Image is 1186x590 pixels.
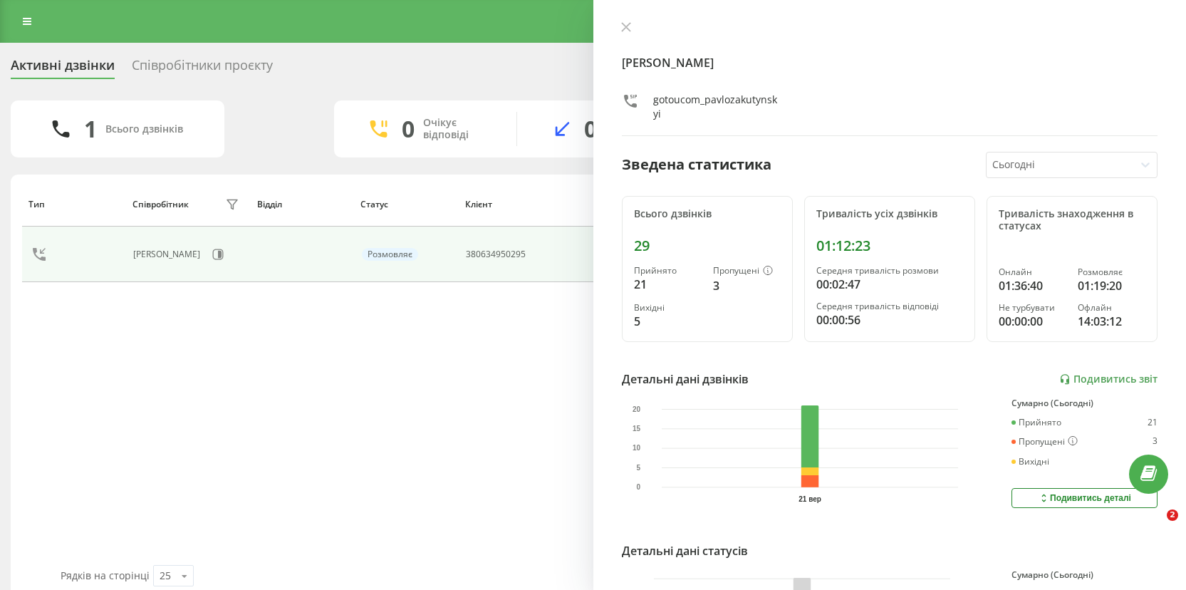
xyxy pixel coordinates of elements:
div: 00:00:00 [999,313,1066,330]
div: Прийнято [634,266,702,276]
div: Вихідні [634,303,702,313]
text: 15 [633,425,641,433]
div: 380634950295 [466,249,526,259]
div: 01:36:40 [999,277,1066,294]
div: 00:00:56 [816,311,963,328]
div: Відділ [257,200,348,209]
div: Тривалість усіх дзвінків [816,208,963,220]
div: Всього дзвінків [634,208,781,220]
div: Сумарно (Сьогодні) [1011,570,1158,580]
div: Тип [28,200,119,209]
text: 20 [633,405,641,413]
div: 14:03:12 [1078,313,1145,330]
div: Всього дзвінків [105,123,183,135]
div: 5 [634,313,702,330]
div: Сумарно (Сьогодні) [1011,398,1158,408]
span: Рядків на сторінці [61,569,150,582]
div: 3 [1153,436,1158,447]
div: Пропущені [1011,436,1078,447]
div: Статус [360,200,451,209]
iframe: Intercom live chat [1138,509,1172,544]
div: Активні дзвінки [11,58,115,80]
div: Тривалість знаходження в статусах [999,208,1145,232]
div: Середня тривалість відповіді [816,301,963,311]
div: 3 [713,277,781,294]
div: Вихідні [1011,457,1049,467]
div: [PERSON_NAME] [133,249,204,259]
text: 0 [636,484,640,492]
div: 0 [402,115,415,143]
h4: [PERSON_NAME] [622,54,1158,71]
div: 01:19:20 [1078,277,1145,294]
span: 2 [1167,509,1178,521]
text: 5 [636,464,640,472]
div: 1 [84,115,97,143]
button: Подивитись деталі [1011,488,1158,508]
div: Розмовляє [362,248,418,261]
a: Подивитись звіт [1059,373,1158,385]
div: Детальні дані дзвінків [622,371,749,388]
div: Середня тривалість розмови [816,266,963,276]
div: Детальні дані статусів [622,542,748,559]
div: Співробітники проєкту [132,58,273,80]
div: Розмовляє [1078,267,1145,277]
text: 21 вер [799,495,821,503]
div: Не турбувати [999,303,1066,313]
div: Офлайн [1078,303,1145,313]
div: gotoucom_pavlozakutynskyi [653,93,781,121]
div: 00:02:47 [816,276,963,293]
div: Очікує відповіді [423,117,495,141]
div: Співробітник [132,200,189,209]
div: Прийнято [1011,418,1061,428]
div: 0 [584,115,597,143]
div: 21 [634,276,702,293]
div: 21 [1148,418,1158,428]
div: Зведена статистика [622,154,771,175]
div: 01:12:23 [816,237,963,254]
div: Онлайн [999,267,1066,277]
div: Подивитись деталі [1038,492,1131,504]
div: Клієнт [465,200,582,209]
div: Пропущені [713,266,781,277]
div: 29 [634,237,781,254]
div: 25 [160,569,171,583]
text: 10 [633,445,641,452]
